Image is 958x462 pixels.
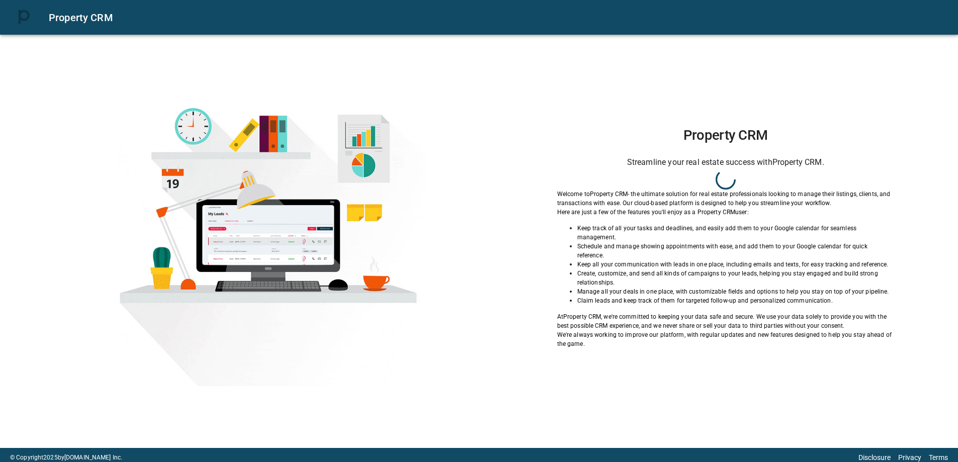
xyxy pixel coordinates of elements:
p: We're always working to improve our platform, with regular updates and new features designed to h... [557,330,894,348]
p: Keep track of all your tasks and deadlines, and easily add them to your Google calendar for seaml... [577,224,894,242]
p: Schedule and manage showing appointments with ease, and add them to your Google calendar for quic... [577,242,894,260]
p: Create, customize, and send all kinds of campaigns to your leads, helping you stay engaged and bu... [577,269,894,287]
a: [DOMAIN_NAME] Inc. [64,454,122,461]
h1: Property CRM [557,127,894,143]
p: Manage all your deals in one place, with customizable fields and options to help you stay on top ... [577,287,894,296]
a: Privacy [898,453,921,461]
p: Keep all your communication with leads in one place, including emails and texts, for easy trackin... [577,260,894,269]
div: Property CRM [49,10,946,26]
a: Terms [929,453,948,461]
p: At Property CRM , we're committed to keeping your data safe and secure. We use your data solely t... [557,312,894,330]
a: Disclosure [858,453,891,461]
p: © Copyright 2025 by [10,453,122,462]
p: Claim leads and keep track of them for targeted follow-up and personalized communication. [577,296,894,305]
h6: Streamline your real estate success with Property CRM . [557,155,894,169]
p: Here are just a few of the features you'll enjoy as a Property CRM user: [557,208,894,217]
p: Welcome to Property CRM - the ultimate solution for real estate professionals looking to manage t... [557,190,894,208]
